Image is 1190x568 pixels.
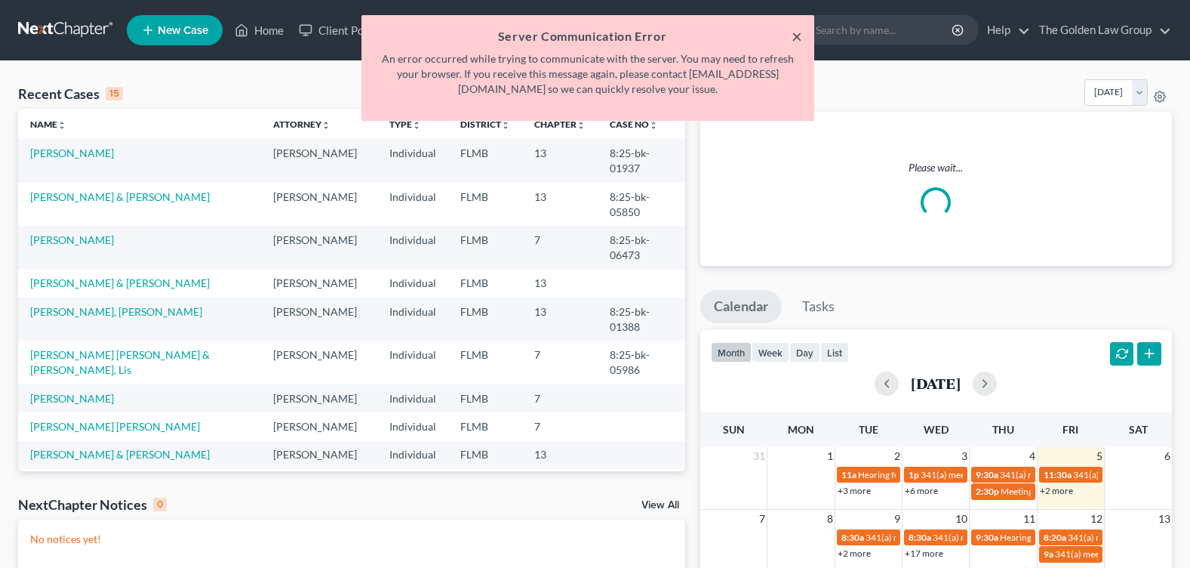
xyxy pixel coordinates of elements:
td: Individual [377,441,448,469]
a: [PERSON_NAME] & [PERSON_NAME] [30,190,210,203]
span: 7 [758,510,767,528]
button: list [820,342,849,363]
a: Attorneyunfold_more [273,119,331,130]
td: FLMB [448,139,522,182]
a: [PERSON_NAME] & [PERSON_NAME] [30,276,210,289]
span: 8:30a [841,532,864,543]
span: 2:30p [976,486,999,497]
span: Tue [859,423,878,436]
span: 12 [1089,510,1104,528]
span: 3 [960,447,969,465]
span: 9:30a [976,532,998,543]
a: [PERSON_NAME] [30,147,114,159]
a: Chapterunfold_more [534,119,586,130]
button: week [752,342,789,363]
td: 13 [522,183,598,226]
a: +2 more [1040,485,1073,496]
td: Individual [377,298,448,341]
td: 7 [522,469,598,512]
td: Individual [377,183,448,226]
td: [PERSON_NAME] [261,384,377,412]
td: Individual [377,341,448,384]
td: FLMB [448,412,522,440]
h2: [DATE] [911,375,961,391]
td: 13 [522,298,598,341]
span: Hearing for [PERSON_NAME] [858,469,976,480]
td: 8:25-bk-06473 [598,226,685,269]
a: [PERSON_NAME] [PERSON_NAME] [30,420,200,433]
td: Individual [377,412,448,440]
td: Individual [377,270,448,298]
a: Case Nounfold_more [610,119,658,130]
span: 11 [1022,510,1037,528]
span: 11a [841,469,856,480]
span: 1 [826,447,835,465]
td: FLMB [448,270,522,298]
span: 9:30a [976,469,998,480]
td: FLMB [448,226,522,269]
td: 13 [522,441,598,469]
td: Individual [377,384,448,412]
td: 13 [522,139,598,182]
span: Thu [992,423,1014,436]
td: [PERSON_NAME] [261,441,377,469]
span: Meeting of Creditors for [PERSON_NAME] [1001,486,1168,497]
td: [PERSON_NAME] [261,469,377,512]
td: 7 [522,341,598,384]
td: 8:25-bk-01388 [598,298,685,341]
td: [PERSON_NAME] [261,298,377,341]
td: [PERSON_NAME] [261,412,377,440]
button: month [711,342,752,363]
a: [PERSON_NAME] [PERSON_NAME] & [PERSON_NAME], Lis [30,348,210,376]
button: × [792,27,802,45]
span: 341(a) meeting for [PERSON_NAME] [1000,469,1145,480]
span: 341(a) meeting for [PERSON_NAME] [866,532,1011,543]
td: Individual [377,469,448,512]
span: 11:30a [1044,469,1072,480]
a: +6 more [905,485,938,496]
td: 8:25-bk-01937 [598,139,685,182]
a: +3 more [838,485,871,496]
td: 7 [522,412,598,440]
a: [PERSON_NAME] [30,233,114,246]
span: 9a [1044,548,1053,560]
div: 0 [153,498,167,511]
a: Typeunfold_more [389,119,421,130]
span: 13 [1157,510,1172,528]
span: 4 [1028,447,1037,465]
td: [PERSON_NAME] [261,139,377,182]
a: [PERSON_NAME], [PERSON_NAME] [30,305,202,318]
td: Individual [377,139,448,182]
a: Tasks [789,290,848,323]
td: Individual [377,226,448,269]
span: 31 [752,447,767,465]
td: [PERSON_NAME] [261,341,377,384]
span: 341(a) meeting for [PERSON_NAME] [921,469,1066,480]
p: No notices yet! [30,532,673,547]
span: 9 [893,510,902,528]
td: FLMB [448,183,522,226]
div: NextChapter Notices [18,495,167,514]
span: 8 [826,510,835,528]
td: 7 [522,384,598,412]
td: [PERSON_NAME] [261,226,377,269]
td: 13 [522,270,598,298]
a: +17 more [905,548,943,559]
a: Calendar [700,290,782,323]
td: 8:24-bk-00200 [598,469,685,512]
a: Nameunfold_more [30,119,66,130]
td: 8:25-bk-05986 [598,341,685,384]
span: 1p [909,469,919,480]
h5: Server Communication Error [374,27,802,45]
span: Fri [1062,423,1078,436]
a: +2 more [838,548,871,559]
td: [PERSON_NAME] [261,183,377,226]
td: FLMB [448,341,522,384]
td: 7 [522,226,598,269]
span: Wed [924,423,949,436]
span: 10 [954,510,969,528]
a: View All [641,500,679,511]
a: [PERSON_NAME] & [PERSON_NAME] [30,448,210,461]
span: 8:20a [1044,532,1066,543]
span: Sat [1129,423,1148,436]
